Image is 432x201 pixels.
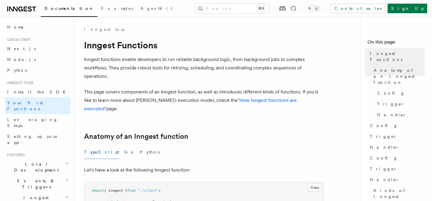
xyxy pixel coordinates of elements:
[370,133,397,139] span: Trigger
[5,43,70,54] a: Next.js
[367,163,425,174] a: Trigger
[91,188,104,193] span: import
[104,188,127,193] span: { inngest }
[5,97,70,114] a: Your first Functions
[375,88,425,99] a: Config
[137,2,176,16] a: AgentKit
[159,188,161,193] span: ;
[5,175,70,192] button: Events & Triggers
[84,55,324,81] p: Inngest functions enable developers to run reliable background logic, from background jobs to com...
[5,65,70,76] a: Python
[195,4,269,13] button: Search...⌘K
[7,57,36,62] span: Node.js
[7,134,59,145] span: Setting up your app
[138,188,159,193] span: "./client"
[377,112,406,118] span: Handler
[370,50,425,62] span: Inngest Functions
[367,174,425,185] a: Handler
[367,142,425,153] a: Handler
[5,22,70,32] a: Home
[84,40,324,50] h1: Inngest Functions
[373,67,425,85] span: Anatomy of an Inngest function
[7,100,43,111] span: Your first Functions
[388,4,427,13] a: Sign Up
[84,132,188,141] a: Anatomy of an Inngest function
[257,5,265,11] kbd: ⌘K
[84,88,324,113] p: This page covers components of an Inngest function, as well as introduces different kinds of func...
[7,117,58,128] span: Leveraging Steps
[101,6,133,11] span: Examples
[5,54,70,65] a: Node.js
[308,184,322,191] button: Copy
[84,166,324,174] p: Let's have a look at the following Inngest function:
[367,131,425,142] a: Trigger
[371,65,425,88] a: Anatomy of an Inngest function
[7,46,36,51] span: Next.js
[306,5,320,12] button: Toggle dark mode
[84,145,119,159] button: TypeScript
[370,177,399,183] span: Handler
[124,145,135,159] button: Go
[5,87,70,97] a: Install the SDK
[367,120,425,131] a: Config
[375,99,425,109] a: Trigger
[5,37,31,42] span: Quick start
[140,145,162,159] button: Python
[367,38,425,48] h4: On this page
[127,188,136,193] span: from
[370,144,399,150] span: Handler
[7,68,29,73] span: Python
[377,101,404,107] span: Trigger
[41,2,97,17] a: Documentation
[7,24,24,30] span: Home
[367,48,425,65] a: Inngest Functions
[5,159,70,175] button: Local Development
[367,153,425,163] a: Config
[370,155,398,161] span: Config
[370,123,398,129] span: Config
[5,81,34,85] span: Inngest tour
[5,178,65,190] span: Events & Triggers
[5,161,65,173] span: Local Development
[5,114,70,131] a: Leveraging Steps
[375,109,425,120] a: Handler
[5,131,70,148] a: Setting up your app
[7,90,69,94] span: Install the SDK
[5,153,25,157] span: Features
[377,90,405,96] span: Config
[44,6,94,11] span: Documentation
[97,2,137,16] a: Examples
[140,6,172,11] span: AgentKit
[330,4,385,13] a: Contact sales
[370,166,397,172] span: Trigger
[84,26,126,32] a: Inngest tour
